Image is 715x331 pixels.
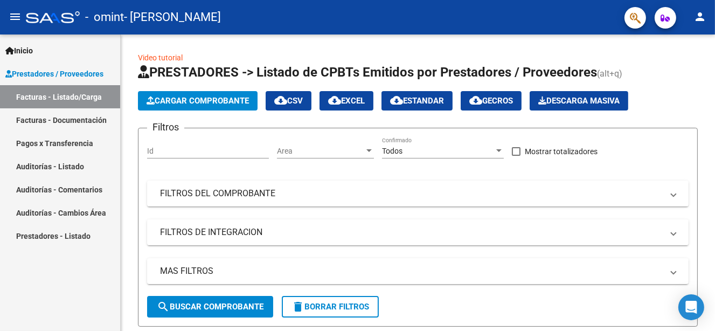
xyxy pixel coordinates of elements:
[147,120,184,135] h3: Filtros
[138,53,183,62] a: Video tutorial
[9,10,22,23] mat-icon: menu
[461,91,522,111] button: Gecros
[381,91,453,111] button: Estandar
[147,219,689,245] mat-expansion-panel-header: FILTROS DE INTEGRACION
[266,91,311,111] button: CSV
[693,10,706,23] mat-icon: person
[678,294,704,320] div: Open Intercom Messenger
[328,96,365,106] span: EXCEL
[274,94,287,107] mat-icon: cloud_download
[5,45,33,57] span: Inicio
[291,300,304,313] mat-icon: delete
[138,65,597,80] span: PRESTADORES -> Listado de CPBTs Emitidos por Prestadores / Proveedores
[328,94,341,107] mat-icon: cloud_download
[277,147,364,156] span: Area
[124,5,221,29] span: - [PERSON_NAME]
[147,96,249,106] span: Cargar Comprobante
[597,68,622,79] span: (alt+q)
[282,296,379,318] button: Borrar Filtros
[160,265,663,277] mat-panel-title: MAS FILTROS
[157,302,263,312] span: Buscar Comprobante
[160,226,663,238] mat-panel-title: FILTROS DE INTEGRACION
[320,91,373,111] button: EXCEL
[382,147,402,155] span: Todos
[525,145,598,158] span: Mostrar totalizadores
[390,94,403,107] mat-icon: cloud_download
[5,68,103,80] span: Prestadores / Proveedores
[469,96,513,106] span: Gecros
[530,91,628,111] button: Descarga Masiva
[274,96,303,106] span: CSV
[390,96,444,106] span: Estandar
[147,181,689,206] mat-expansion-panel-header: FILTROS DEL COMPROBANTE
[157,300,170,313] mat-icon: search
[291,302,369,312] span: Borrar Filtros
[530,91,628,111] app-download-masive: Descarga masiva de comprobantes (adjuntos)
[538,96,620,106] span: Descarga Masiva
[469,94,482,107] mat-icon: cloud_download
[147,296,273,318] button: Buscar Comprobante
[85,5,124,29] span: - omint
[138,91,258,111] button: Cargar Comprobante
[147,258,689,284] mat-expansion-panel-header: MAS FILTROS
[160,188,663,199] mat-panel-title: FILTROS DEL COMPROBANTE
